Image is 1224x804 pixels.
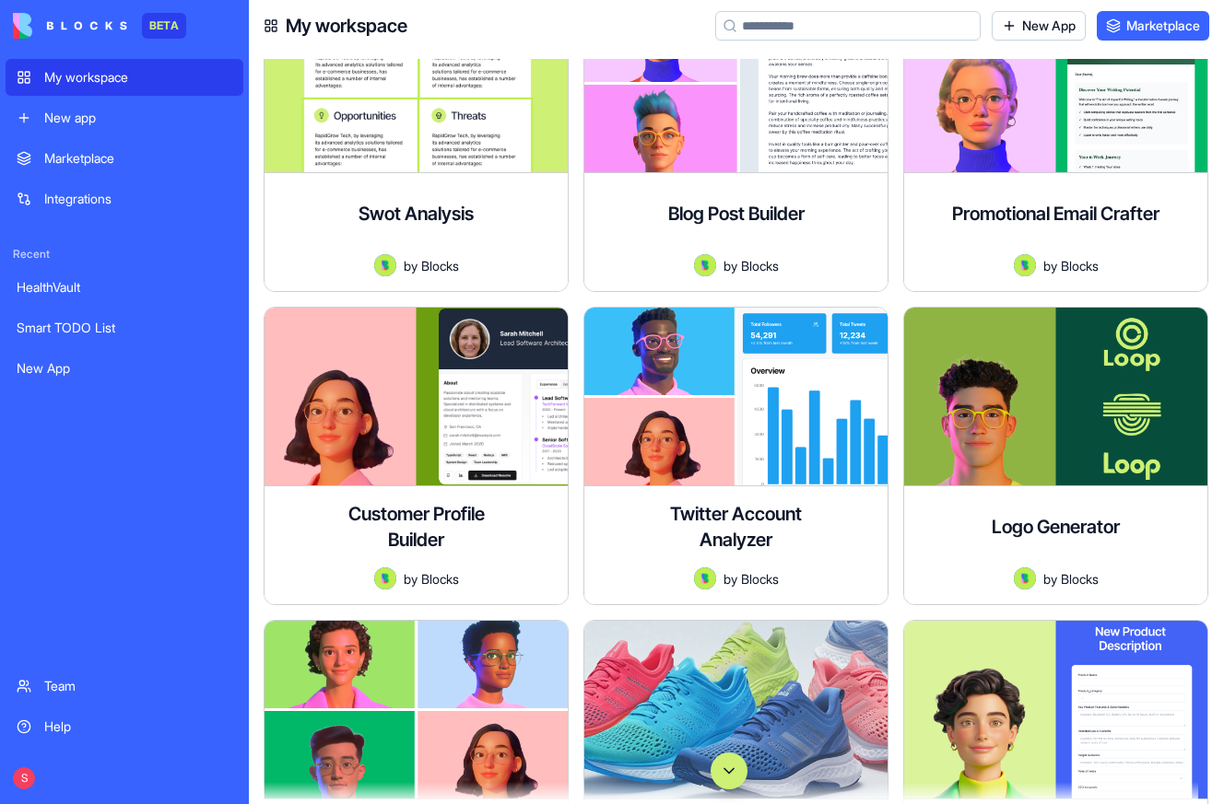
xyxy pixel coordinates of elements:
div: Smart TODO List [17,319,232,337]
a: New App [6,350,243,387]
div: Marketplace [44,149,232,168]
a: Logo GeneratorAvatarbyBlocks [903,307,1208,605]
a: Team [6,668,243,705]
span: Blocks [1061,569,1099,588]
div: My workspace [44,68,232,87]
h4: Blog Post Builder [668,201,805,227]
h4: Logo Generator [992,514,1120,540]
span: Blocks [741,569,779,588]
div: Help [44,717,232,736]
h4: Promotional Email Crafter [952,201,1159,227]
span: Recent [6,247,243,262]
span: by [404,256,418,275]
span: Blocks [421,256,459,275]
img: Avatar [1014,567,1036,589]
span: by [724,256,737,275]
div: Integrations [44,190,232,208]
a: HealthVault [6,269,243,306]
div: New app [44,109,232,127]
span: by [1043,256,1057,275]
a: New App [992,11,1086,41]
img: Avatar [694,567,716,589]
a: My workspace [6,59,243,96]
h4: Twitter Account Analyzer [663,501,810,553]
img: Avatar [374,254,396,276]
a: Smart TODO List [6,309,243,346]
img: Avatar [374,567,396,589]
a: Help [6,708,243,745]
a: Customer Profile BuilderAvatarbyBlocks [264,307,569,605]
div: Team [44,677,232,695]
img: Avatar [694,254,716,276]
a: Integrations [6,181,243,217]
h4: Customer Profile Builder [343,501,490,553]
a: Marketplace [6,140,243,177]
span: S [13,767,35,789]
h4: My workspace [286,13,407,39]
div: New App [17,359,232,378]
a: BETA [13,13,186,39]
span: by [724,569,737,588]
span: Blocks [741,256,779,275]
h4: Swot Analysis [359,201,474,227]
button: Scroll to bottom [711,752,747,789]
div: BETA [142,13,186,39]
img: Avatar [1014,254,1036,276]
span: by [404,569,418,588]
a: Twitter Account AnalyzerAvatarbyBlocks [583,307,889,605]
div: HealthVault [17,278,232,297]
a: Marketplace [1097,11,1209,41]
img: logo [13,13,127,39]
span: Blocks [1061,256,1099,275]
span: by [1043,569,1057,588]
a: New app [6,99,243,136]
span: Blocks [421,569,459,588]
